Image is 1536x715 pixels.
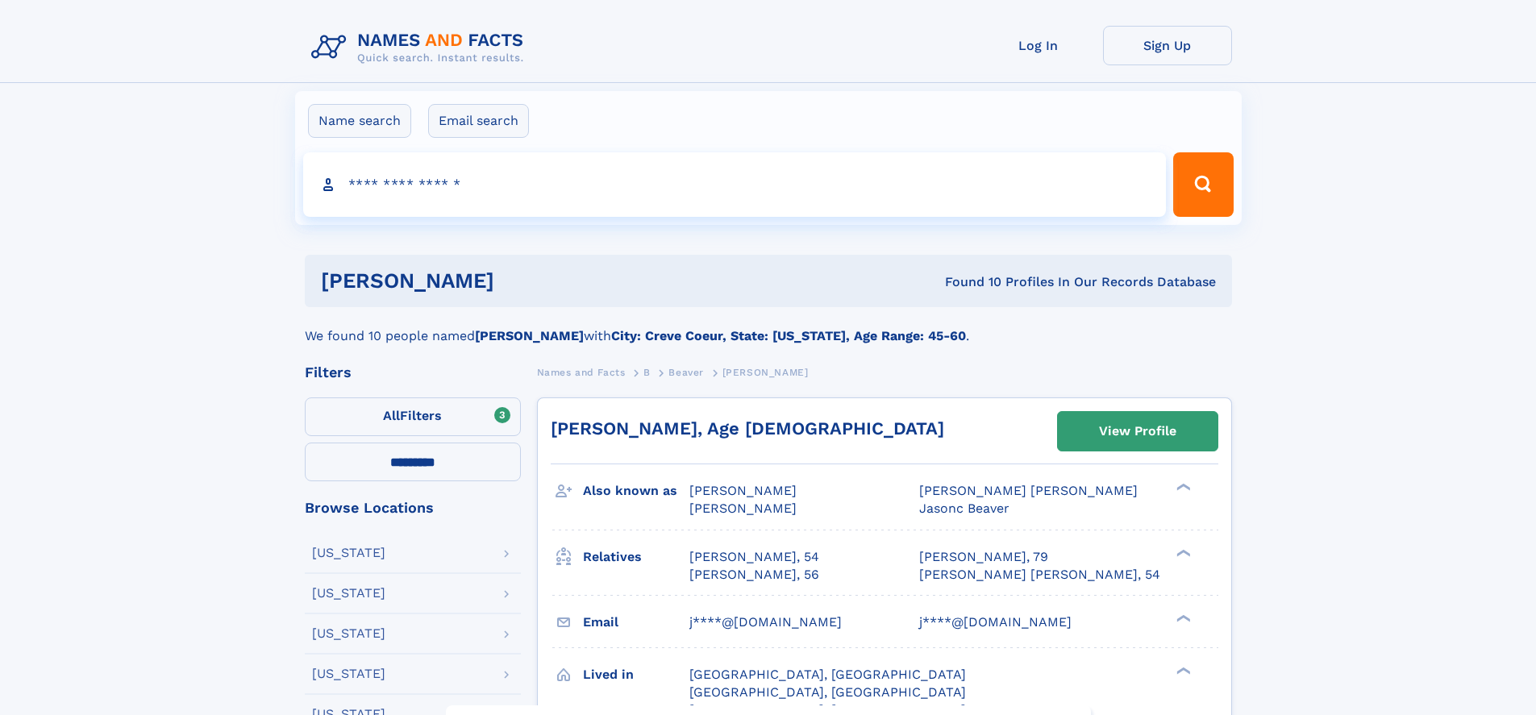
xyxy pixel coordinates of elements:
[383,408,400,423] span: All
[689,501,797,516] span: [PERSON_NAME]
[305,365,521,380] div: Filters
[1173,152,1233,217] button: Search Button
[689,566,819,584] a: [PERSON_NAME], 56
[583,543,689,571] h3: Relatives
[312,667,385,680] div: [US_STATE]
[1172,547,1192,558] div: ❯
[312,547,385,559] div: [US_STATE]
[689,548,819,566] a: [PERSON_NAME], 54
[305,307,1232,346] div: We found 10 people named with .
[919,566,1160,584] a: [PERSON_NAME] [PERSON_NAME], 54
[1172,613,1192,623] div: ❯
[308,104,411,138] label: Name search
[722,367,809,378] span: [PERSON_NAME]
[668,362,704,382] a: Beaver
[689,483,797,498] span: [PERSON_NAME]
[1172,665,1192,676] div: ❯
[1172,482,1192,493] div: ❯
[643,362,651,382] a: B
[719,273,1216,291] div: Found 10 Profiles In Our Records Database
[312,587,385,600] div: [US_STATE]
[321,271,720,291] h1: [PERSON_NAME]
[611,328,966,343] b: City: Creve Coeur, State: [US_STATE], Age Range: 45-60
[1099,413,1176,450] div: View Profile
[919,501,1009,516] span: Jasonc Beaver
[919,548,1048,566] a: [PERSON_NAME], 79
[583,661,689,688] h3: Lived in
[689,667,966,682] span: [GEOGRAPHIC_DATA], [GEOGRAPHIC_DATA]
[583,609,689,636] h3: Email
[668,367,704,378] span: Beaver
[689,684,966,700] span: [GEOGRAPHIC_DATA], [GEOGRAPHIC_DATA]
[312,627,385,640] div: [US_STATE]
[428,104,529,138] label: Email search
[305,397,521,436] label: Filters
[583,477,689,505] h3: Also known as
[305,26,537,69] img: Logo Names and Facts
[974,26,1103,65] a: Log In
[919,483,1138,498] span: [PERSON_NAME] [PERSON_NAME]
[305,501,521,515] div: Browse Locations
[1103,26,1232,65] a: Sign Up
[475,328,584,343] b: [PERSON_NAME]
[303,152,1167,217] input: search input
[1058,412,1218,451] a: View Profile
[551,418,944,439] a: [PERSON_NAME], Age [DEMOGRAPHIC_DATA]
[643,367,651,378] span: B
[537,362,626,382] a: Names and Facts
